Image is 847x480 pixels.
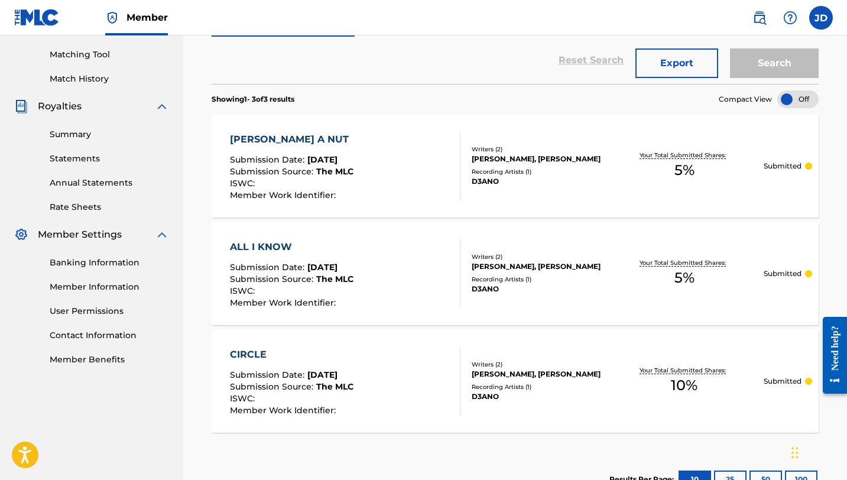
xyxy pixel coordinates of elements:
[14,9,60,26] img: MLC Logo
[674,160,695,181] span: 5 %
[230,190,339,200] span: Member Work Identifier :
[674,267,695,288] span: 5 %
[14,228,28,242] img: Member Settings
[307,262,337,273] span: [DATE]
[472,284,605,294] div: D3ANO
[212,94,294,105] p: Showing 1 - 3 of 3 results
[472,252,605,261] div: Writers ( 2 )
[472,176,605,187] div: D3ANO
[307,369,337,380] span: [DATE]
[316,381,353,392] span: The MLC
[126,11,168,24] span: Member
[230,178,258,189] span: ISWC :
[472,360,605,369] div: Writers ( 2 )
[316,274,353,284] span: The MLC
[230,297,339,308] span: Member Work Identifier :
[783,11,797,25] img: help
[640,151,729,160] p: Your Total Submitted Shares:
[230,369,307,380] span: Submission Date :
[671,375,697,396] span: 10 %
[472,154,605,164] div: [PERSON_NAME], [PERSON_NAME]
[155,99,169,113] img: expand
[472,275,605,284] div: Recording Artists ( 1 )
[230,348,353,362] div: CIRCLE
[307,154,337,165] span: [DATE]
[640,258,729,267] p: Your Total Submitted Shares:
[230,274,316,284] span: Submission Source :
[472,369,605,380] div: [PERSON_NAME], [PERSON_NAME]
[778,6,802,30] div: Help
[50,281,169,293] a: Member Information
[212,114,819,218] a: [PERSON_NAME] A NUTSubmission Date:[DATE]Submission Source:The MLCISWC:Member Work Identifier:Wri...
[635,48,718,78] button: Export
[50,48,169,61] a: Matching Tool
[752,11,767,25] img: search
[230,262,307,273] span: Submission Date :
[472,167,605,176] div: Recording Artists ( 1 )
[788,423,847,480] iframe: Chat Widget
[155,228,169,242] img: expand
[38,228,122,242] span: Member Settings
[50,353,169,366] a: Member Benefits
[212,329,819,433] a: CIRCLESubmission Date:[DATE]Submission Source:The MLCISWC:Member Work Identifier:Writers (2)[PERS...
[230,381,316,392] span: Submission Source :
[105,11,119,25] img: Top Rightsholder
[814,307,847,403] iframe: Resource Center
[50,153,169,165] a: Statements
[764,376,801,387] p: Submitted
[748,6,771,30] a: Public Search
[230,240,353,254] div: ALL I KNOW
[50,329,169,342] a: Contact Information
[230,132,355,147] div: [PERSON_NAME] A NUT
[50,201,169,213] a: Rate Sheets
[472,261,605,272] div: [PERSON_NAME], [PERSON_NAME]
[38,99,82,113] span: Royalties
[809,6,833,30] div: User Menu
[50,128,169,141] a: Summary
[472,382,605,391] div: Recording Artists ( 1 )
[316,166,353,177] span: The MLC
[50,305,169,317] a: User Permissions
[719,94,772,105] span: Compact View
[50,73,169,85] a: Match History
[230,154,307,165] span: Submission Date :
[212,222,819,325] a: ALL I KNOWSubmission Date:[DATE]Submission Source:The MLCISWC:Member Work Identifier:Writers (2)[...
[472,145,605,154] div: Writers ( 2 )
[791,435,799,471] div: Drag
[640,366,729,375] p: Your Total Submitted Shares:
[14,99,28,113] img: Royalties
[50,257,169,269] a: Banking Information
[764,161,801,171] p: Submitted
[230,393,258,404] span: ISWC :
[230,166,316,177] span: Submission Source :
[230,286,258,296] span: ISWC :
[230,405,339,416] span: Member Work Identifier :
[764,268,801,279] p: Submitted
[50,177,169,189] a: Annual Statements
[472,391,605,402] div: D3ANO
